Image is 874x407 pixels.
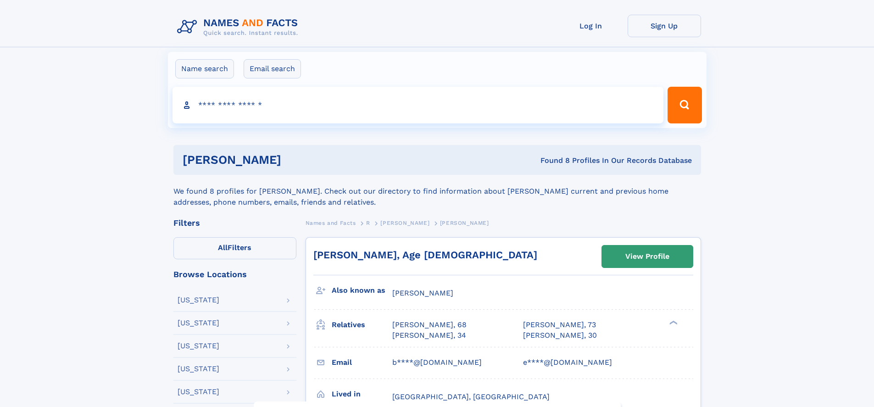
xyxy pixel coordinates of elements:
[332,317,392,333] h3: Relatives
[173,270,296,279] div: Browse Locations
[668,87,701,123] button: Search Button
[380,220,429,226] span: [PERSON_NAME]
[523,330,597,340] a: [PERSON_NAME], 30
[173,175,701,208] div: We found 8 profiles for [PERSON_NAME]. Check out our directory to find information about [PERSON_...
[392,289,453,297] span: [PERSON_NAME]
[244,59,301,78] label: Email search
[625,246,669,267] div: View Profile
[392,330,466,340] a: [PERSON_NAME], 34
[178,365,219,373] div: [US_STATE]
[392,392,550,401] span: [GEOGRAPHIC_DATA], [GEOGRAPHIC_DATA]
[183,154,411,166] h1: [PERSON_NAME]
[178,319,219,327] div: [US_STATE]
[173,15,306,39] img: Logo Names and Facts
[523,320,596,330] a: [PERSON_NAME], 73
[602,245,693,268] a: View Profile
[667,320,678,326] div: ❯
[332,283,392,298] h3: Also known as
[175,59,234,78] label: Name search
[332,355,392,370] h3: Email
[306,217,356,229] a: Names and Facts
[218,243,228,252] span: All
[440,220,489,226] span: [PERSON_NAME]
[313,249,537,261] a: [PERSON_NAME], Age [DEMOGRAPHIC_DATA]
[178,342,219,350] div: [US_STATE]
[380,217,429,229] a: [PERSON_NAME]
[366,220,370,226] span: R
[628,15,701,37] a: Sign Up
[332,386,392,402] h3: Lived in
[554,15,628,37] a: Log In
[392,320,467,330] a: [PERSON_NAME], 68
[411,156,692,166] div: Found 8 Profiles In Our Records Database
[178,388,219,396] div: [US_STATE]
[173,87,664,123] input: search input
[173,237,296,259] label: Filters
[178,296,219,304] div: [US_STATE]
[173,219,296,227] div: Filters
[366,217,370,229] a: R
